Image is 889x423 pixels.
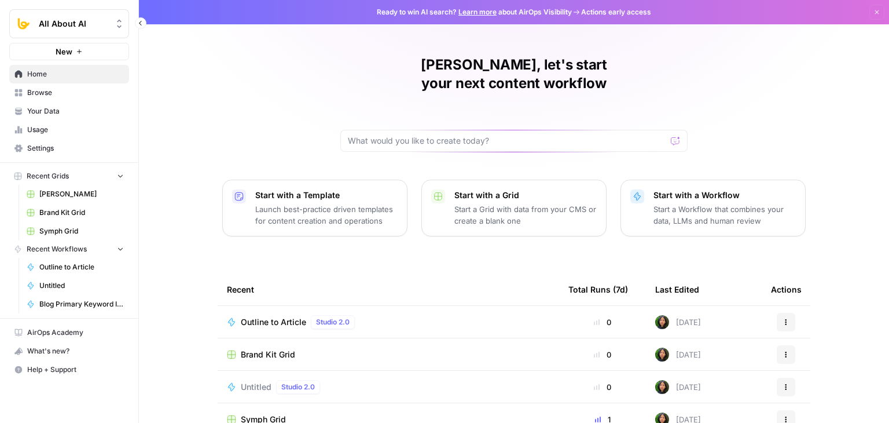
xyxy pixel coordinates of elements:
[9,323,129,342] a: AirOps Academy
[655,380,701,394] div: [DATE]
[56,46,72,57] span: New
[227,274,550,305] div: Recent
[39,18,109,30] span: All About AI
[241,316,306,328] span: Outline to Article
[655,380,669,394] img: 71gc9am4ih21sqe9oumvmopgcasf
[454,203,597,227] p: Start a Grid with data from your CMS or create a blank one
[377,7,572,17] span: Ready to win AI search? about AirOps Visibility
[39,280,124,291] span: Untitled
[21,203,129,222] a: Brand Kit Grid
[27,87,124,98] span: Browse
[655,274,699,305] div: Last Edited
[27,364,124,375] span: Help + Support
[9,360,129,379] button: Help + Support
[27,171,69,181] span: Recent Grids
[21,222,129,240] a: Symph Grid
[27,244,87,254] span: Recent Workflows
[13,13,34,34] img: All About AI Logo
[227,380,550,394] a: UntitledStudio 2.0
[9,102,129,121] a: Your Data
[227,315,550,329] a: Outline to ArticleStudio 2.0
[9,240,129,258] button: Recent Workflows
[10,342,128,360] div: What's new?
[39,262,124,272] span: Outline to Article
[9,139,129,158] a: Settings
[655,348,701,362] div: [DATE]
[21,258,129,276] a: Outline to Article
[9,43,129,60] button: New
[255,189,398,201] p: Start with a Template
[568,274,628,305] div: Total Runs (7d)
[620,180,806,236] button: Start with a WorkflowStart a Workflow that combines your data, LLMs and human review
[9,342,129,360] button: What's new?
[27,327,124,338] span: AirOps Academy
[27,69,124,79] span: Home
[27,125,124,135] span: Usage
[568,381,637,393] div: 0
[39,207,124,218] span: Brand Kit Grid
[39,299,124,309] span: Blog Primary Keyword Identifier[Non-PR]
[568,349,637,360] div: 0
[454,189,597,201] p: Start with a Grid
[653,189,796,201] p: Start with a Workflow
[241,349,295,360] span: Brand Kit Grid
[653,203,796,227] p: Start a Workflow that combines your data, LLMs and human review
[9,121,129,139] a: Usage
[39,226,124,236] span: Symph Grid
[241,381,271,393] span: Untitled
[222,180,407,236] button: Start with a TemplateLaunch best-practice driven templates for content creation and operations
[227,349,550,360] a: Brand Kit Grid
[281,382,315,392] span: Studio 2.0
[21,295,129,313] a: Blog Primary Keyword Identifier[Non-PR]
[21,185,129,203] a: [PERSON_NAME]
[9,167,129,185] button: Recent Grids
[655,348,669,362] img: 71gc9am4ih21sqe9oumvmopgcasf
[581,7,651,17] span: Actions early access
[655,315,701,329] div: [DATE]
[27,143,124,154] span: Settings
[39,189,124,199] span: [PERSON_NAME]
[9,83,129,102] a: Browse
[655,315,669,329] img: 71gc9am4ih21sqe9oumvmopgcasf
[458,8,497,16] a: Learn more
[21,276,129,295] a: Untitled
[568,316,637,328] div: 0
[771,274,802,305] div: Actions
[316,317,350,327] span: Studio 2.0
[340,56,688,93] h1: [PERSON_NAME], let's start your next content workflow
[9,9,129,38] button: Workspace: All About AI
[348,135,666,147] input: What would you like to create today?
[421,180,607,236] button: Start with a GridStart a Grid with data from your CMS or create a blank one
[255,203,398,227] p: Launch best-practice driven templates for content creation and operations
[9,65,129,83] a: Home
[27,106,124,116] span: Your Data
